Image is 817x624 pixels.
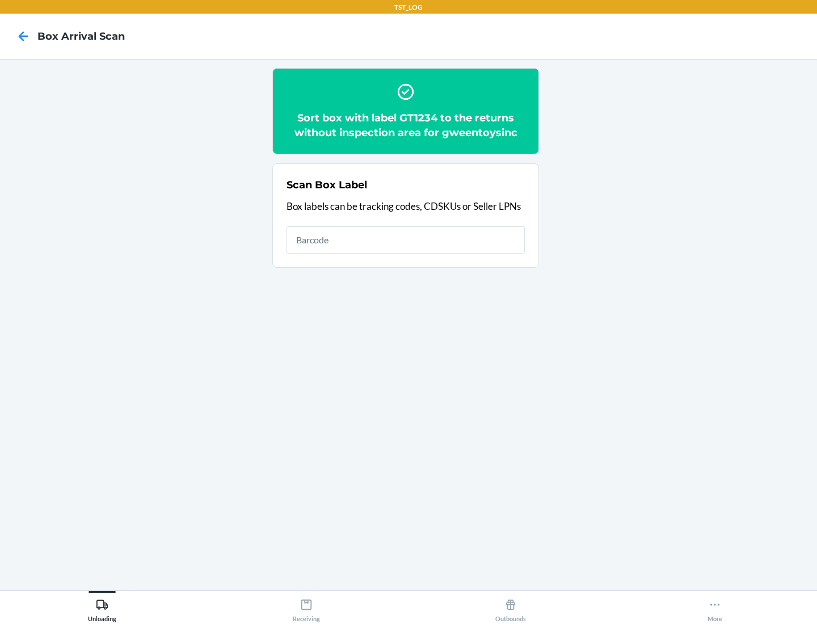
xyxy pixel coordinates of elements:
h4: Box Arrival Scan [37,29,125,44]
div: Outbounds [495,594,526,622]
h2: Scan Box Label [287,178,367,192]
div: Receiving [293,594,320,622]
button: More [613,591,817,622]
p: Box labels can be tracking codes, CDSKUs or Seller LPNs [287,199,525,214]
h2: Sort box with label GT1234 to the returns without inspection area for gweentoysinc [287,111,525,140]
div: More [707,594,722,622]
div: Unloading [88,594,116,622]
button: Outbounds [408,591,613,622]
button: Receiving [204,591,408,622]
p: TST_LOG [394,2,423,12]
input: Barcode [287,226,525,254]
